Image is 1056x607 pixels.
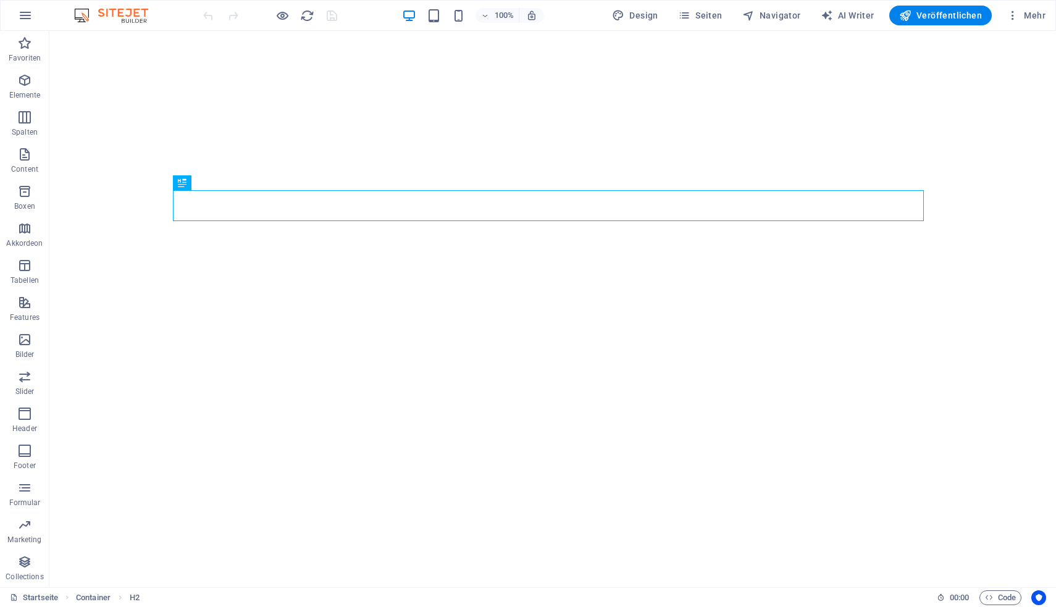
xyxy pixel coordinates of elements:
i: Bei Größenänderung Zoomstufe automatisch an das gewählte Gerät anpassen. [526,10,537,21]
span: Klick zum Auswählen. Doppelklick zum Bearbeiten [76,590,111,605]
h6: 100% [494,8,514,23]
button: reload [300,8,314,23]
div: Design (Strg+Alt+Y) [607,6,663,25]
p: Elemente [9,90,41,100]
button: Klicke hier, um den Vorschau-Modus zu verlassen [275,8,290,23]
span: : [958,593,960,602]
span: AI Writer [821,9,874,22]
span: Veröffentlichen [899,9,982,22]
button: AI Writer [816,6,879,25]
button: Design [607,6,663,25]
p: Boxen [14,201,35,211]
p: Header [12,424,37,433]
p: Akkordeon [6,238,43,248]
span: Design [612,9,658,22]
p: Bilder [15,350,35,359]
span: 00 00 [950,590,969,605]
button: Mehr [1002,6,1050,25]
nav: breadcrumb [76,590,140,605]
span: Seiten [678,9,723,22]
i: Seite neu laden [300,9,314,23]
span: Navigator [742,9,801,22]
p: Marketing [7,535,41,545]
button: Code [979,590,1021,605]
p: Spalten [12,127,38,137]
img: Editor Logo [71,8,164,23]
span: Klick zum Auswählen. Doppelklick zum Bearbeiten [130,590,140,605]
p: Tabellen [10,275,39,285]
p: Formular [9,498,41,508]
p: Features [10,312,40,322]
p: Footer [14,461,36,471]
button: Usercentrics [1031,590,1046,605]
p: Collections [6,572,43,582]
p: Content [11,164,38,174]
button: Navigator [737,6,806,25]
p: Slider [15,387,35,396]
h6: Session-Zeit [937,590,970,605]
button: Seiten [673,6,727,25]
button: 100% [476,8,519,23]
p: Favoriten [9,53,41,63]
span: Mehr [1007,9,1046,22]
button: Veröffentlichen [889,6,992,25]
a: Klick, um Auswahl aufzuheben. Doppelklick öffnet Seitenverwaltung [10,590,58,605]
span: Code [985,590,1016,605]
